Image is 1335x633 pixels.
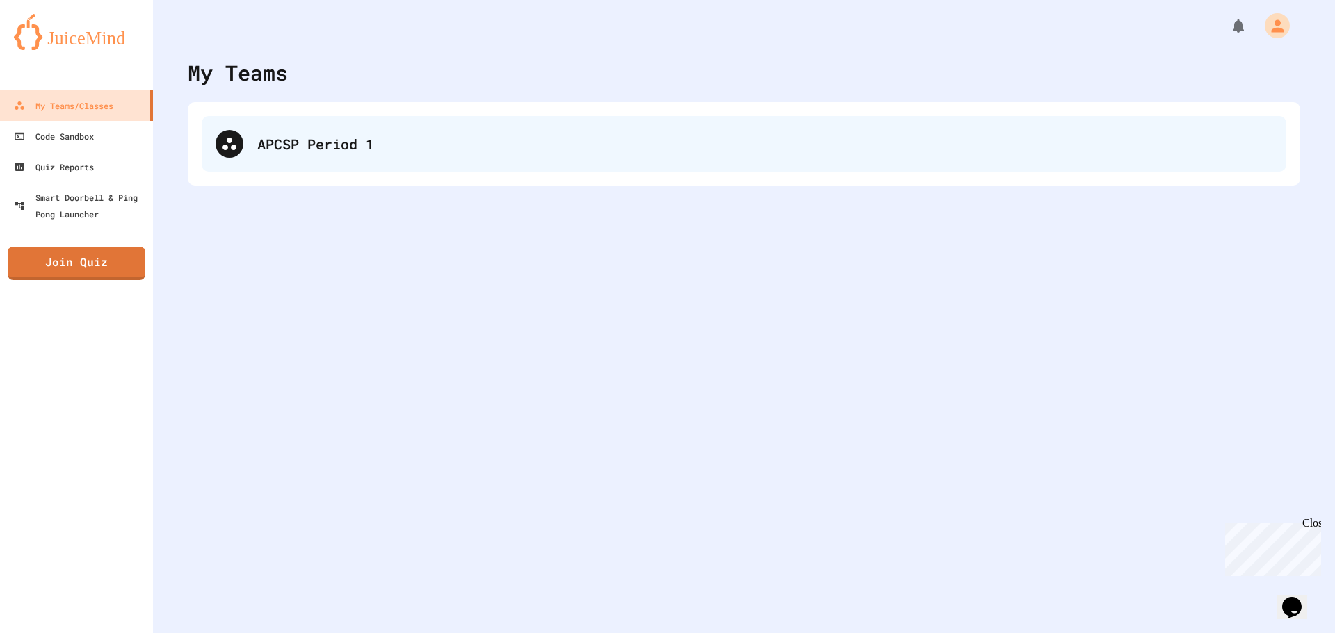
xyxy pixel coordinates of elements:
iframe: chat widget [1277,577,1321,619]
img: logo-orange.svg [14,14,139,50]
div: APCSP Period 1 [202,116,1286,172]
div: My Account [1250,10,1293,42]
div: Chat with us now!Close [6,6,96,88]
div: Code Sandbox [14,128,94,145]
iframe: chat widget [1220,517,1321,576]
a: Join Quiz [8,247,145,280]
div: Quiz Reports [14,158,94,175]
div: My Notifications [1204,14,1250,38]
div: My Teams/Classes [14,97,113,114]
div: My Teams [188,57,288,88]
div: APCSP Period 1 [257,133,1272,154]
div: Smart Doorbell & Ping Pong Launcher [14,189,147,222]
